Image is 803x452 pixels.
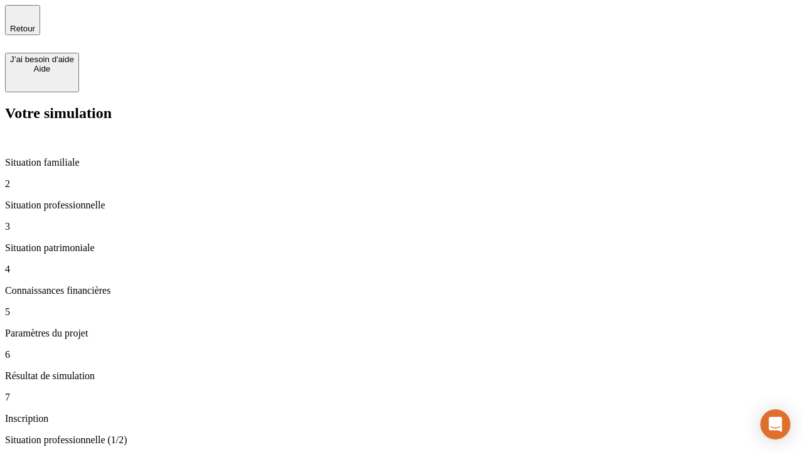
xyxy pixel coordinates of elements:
p: Situation professionnelle (1/2) [5,434,798,446]
p: Résultat de simulation [5,370,798,382]
p: 7 [5,392,798,403]
p: Situation familiale [5,157,798,168]
p: 3 [5,221,798,232]
div: Open Intercom Messenger [760,409,790,439]
p: Inscription [5,413,798,424]
p: 4 [5,264,798,275]
p: Paramètres du projet [5,328,798,339]
button: J’ai besoin d'aideAide [5,53,79,92]
p: Situation patrimoniale [5,242,798,254]
p: 5 [5,306,798,318]
p: Connaissances financières [5,285,798,296]
h2: Votre simulation [5,105,798,122]
p: Situation professionnelle [5,200,798,211]
p: 2 [5,178,798,190]
span: Retour [10,24,35,33]
div: Aide [10,64,74,73]
button: Retour [5,5,40,35]
p: 6 [5,349,798,360]
div: J’ai besoin d'aide [10,55,74,64]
